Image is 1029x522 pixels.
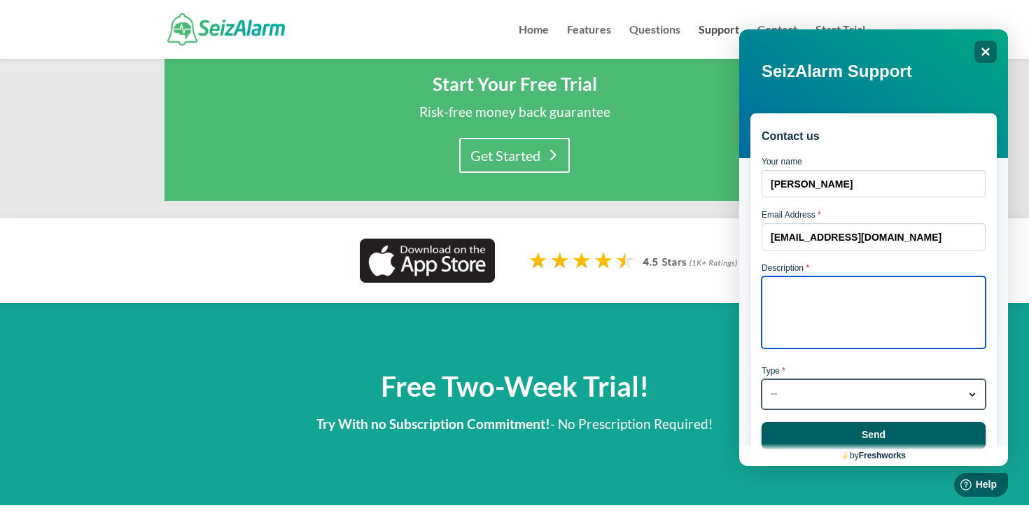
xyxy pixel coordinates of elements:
[629,24,680,59] a: Questions
[164,412,865,436] p: - No Prescription Required!
[699,24,739,59] a: Support
[316,416,550,432] strong: Try With no Subscription Commitment!
[519,24,549,59] a: Home
[167,13,286,45] img: SeizAlarm
[739,29,1008,466] iframe: Help widget
[360,239,496,283] img: Download on App Store
[567,24,611,59] a: Features
[528,251,747,275] img: app-store-rating-stars
[904,467,1014,507] iframe: Help widget launcher
[206,100,823,124] p: Risk-free money back guarantee
[360,269,496,285] a: Download seizure detection app on the App Store
[459,138,570,173] a: Get Started
[757,24,797,59] a: Contact
[381,369,649,403] span: Free Two-Week Trial!
[206,75,823,100] h2: Start Your Free Trial
[815,24,865,59] a: Start Trial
